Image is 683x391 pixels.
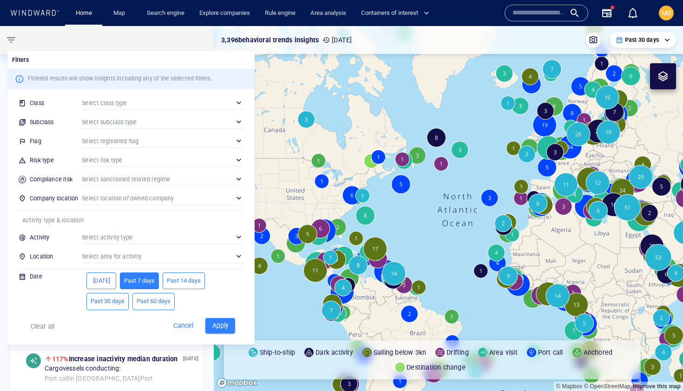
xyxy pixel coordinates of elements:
p: Flag [30,137,78,146]
p: Class [30,99,78,107]
button: Apply [205,318,235,333]
button: Past 7 days [120,272,159,290]
p: Activity type & location [22,216,240,225]
p: Filtered results will show insights including any of the selected filters. [28,74,212,83]
p: Subclass [30,118,78,126]
button: Past 14 days [163,272,205,290]
span: [DATE] [91,276,112,286]
span: Past 14 days [167,276,201,286]
span: Cancel [171,320,196,331]
p: Risk type [30,156,78,165]
button: Past 60 days [132,293,175,310]
span: Past 7 days [124,276,155,286]
p: Company location [30,194,78,203]
p: Clear all [31,321,54,332]
p: Location [30,252,78,261]
span: Apply [210,320,230,331]
p: Activity [30,233,78,242]
button: Past 30 days [86,293,129,310]
span: Past 60 days [137,296,171,307]
button: [DATE] [86,272,116,290]
span: Past 30 days [91,296,125,307]
iframe: Chat [644,349,676,384]
p: Filters [12,56,250,64]
p: Compliance risk [30,175,78,184]
button: Cancel [168,318,198,333]
button: Clear all [27,318,58,335]
p: Date [30,272,83,281]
